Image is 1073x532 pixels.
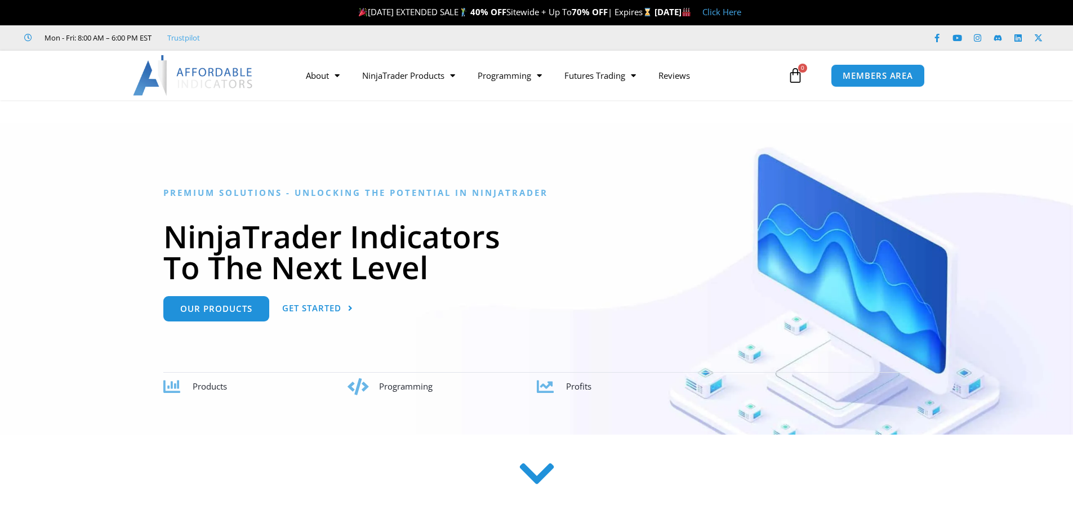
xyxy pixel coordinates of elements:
a: Our Products [163,296,269,321]
strong: 40% OFF [470,6,506,17]
span: Programming [379,381,433,392]
img: 🏌️‍♂️ [459,8,468,16]
span: Mon - Fri: 8:00 AM – 6:00 PM EST [42,31,152,44]
a: 0 [771,59,820,92]
a: Futures Trading [553,62,647,88]
img: ⌛ [643,8,652,16]
span: Products [193,381,227,392]
a: Programming [466,62,553,88]
strong: [DATE] [655,6,691,17]
span: Profits [566,381,591,392]
a: Get Started [282,296,353,321]
a: Click Here [702,6,741,17]
span: MEMBERS AREA [843,71,913,80]
span: Our Products [180,305,252,313]
a: NinjaTrader Products [351,62,466,88]
span: 0 [798,64,807,73]
a: Reviews [647,62,701,88]
a: Trustpilot [167,31,200,44]
img: 🎉 [359,8,367,16]
img: LogoAI | Affordable Indicators – NinjaTrader [133,55,254,96]
h1: NinjaTrader Indicators To The Next Level [163,221,910,283]
img: 🏭 [682,8,691,16]
h6: Premium Solutions - Unlocking the Potential in NinjaTrader [163,187,910,198]
strong: 70% OFF [572,6,608,17]
nav: Menu [295,62,785,88]
span: Get Started [282,304,341,312]
a: MEMBERS AREA [831,64,925,87]
span: [DATE] EXTENDED SALE Sitewide + Up To | Expires [356,6,655,17]
a: About [295,62,351,88]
